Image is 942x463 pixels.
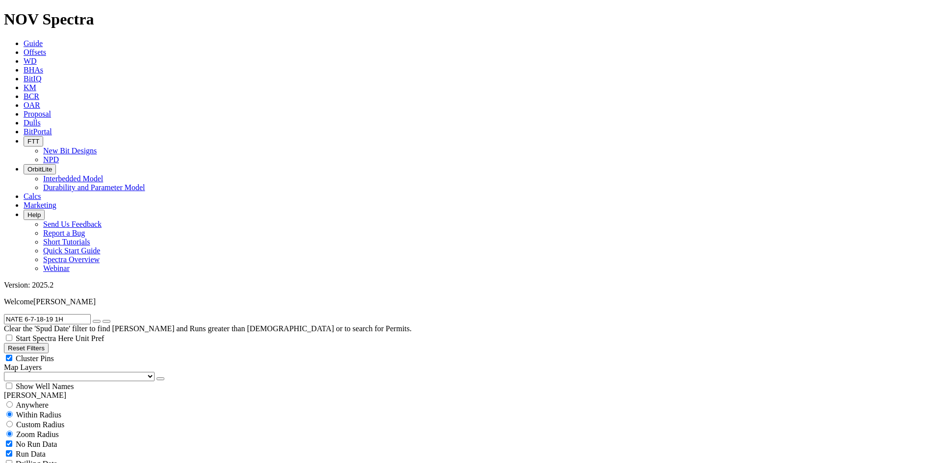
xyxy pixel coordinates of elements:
a: Marketing [24,201,56,209]
a: BHAs [24,66,43,74]
span: Start Spectra Here [16,334,73,342]
button: FTT [24,136,43,146]
span: Cluster Pins [16,354,54,363]
span: Within Radius [16,411,61,419]
h1: NOV Spectra [4,10,938,28]
span: FTT [27,138,39,145]
a: Report a Bug [43,229,85,237]
a: Guide [24,39,43,48]
input: Search [4,314,91,324]
div: Version: 2025.2 [4,281,938,290]
a: KM [24,83,36,92]
a: NPD [43,155,59,164]
button: Reset Filters [4,343,49,353]
a: New Bit Designs [43,146,97,155]
span: Map Layers [4,363,42,371]
a: BitIQ [24,74,41,83]
a: Interbedded Model [43,174,103,183]
span: Unit Pref [75,334,104,342]
span: OrbitLite [27,166,52,173]
span: Run Data [16,450,46,458]
span: Anywhere [16,401,49,409]
a: Quick Start Guide [43,246,100,255]
a: BCR [24,92,39,100]
a: Short Tutorials [43,238,90,246]
a: Spectra Overview [43,255,100,264]
span: [PERSON_NAME] [33,297,96,306]
a: WD [24,57,37,65]
span: Help [27,211,41,219]
a: Durability and Parameter Model [43,183,145,192]
a: Send Us Feedback [43,220,102,228]
p: Welcome [4,297,938,306]
a: Proposal [24,110,51,118]
a: BitPortal [24,127,52,136]
a: Webinar [43,264,70,272]
span: Zoom Radius [16,430,59,439]
a: OAR [24,101,40,109]
span: Clear the 'Spud Date' filter to find [PERSON_NAME] and Runs greater than [DEMOGRAPHIC_DATA] or to... [4,324,412,333]
span: Show Well Names [16,382,74,390]
button: OrbitLite [24,164,56,174]
span: No Run Data [16,440,57,448]
a: Dulls [24,119,41,127]
span: Custom Radius [16,420,64,429]
div: [PERSON_NAME] [4,391,938,400]
a: Offsets [24,48,46,56]
input: Start Spectra Here [6,335,12,341]
button: Help [24,210,45,220]
a: Calcs [24,192,41,200]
